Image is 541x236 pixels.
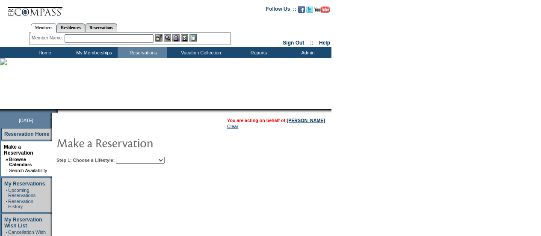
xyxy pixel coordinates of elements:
img: Subscribe to our YouTube Channel [314,6,330,13]
a: Become our fan on Facebook [298,9,305,14]
img: Reservations [181,34,188,42]
img: b_calculator.gif [189,34,197,42]
td: Vacation Collection [167,47,233,58]
img: Impersonate [172,34,180,42]
img: pgTtlMakeReservation.gif [56,134,228,151]
a: Browse Calendars [9,157,32,167]
a: Reservations [85,23,117,32]
img: b_edit.gif [155,34,163,42]
b: » [6,157,8,162]
a: Clear [227,124,238,129]
span: [DATE] [19,118,33,123]
td: Home [19,47,68,58]
a: Help [319,40,330,46]
a: Reservation History [8,199,33,209]
a: Follow us on Twitter [306,9,313,14]
a: Sign Out [283,40,304,46]
img: View [164,34,171,42]
div: Member Name: [32,34,65,42]
td: Reports [233,47,282,58]
img: promoShadowLeftCorner.gif [55,109,58,113]
a: My Reservations [4,181,45,187]
td: Reservations [118,47,167,58]
span: :: [310,40,313,46]
td: · [6,188,7,198]
a: Residences [56,23,85,32]
a: Reservation Home [4,131,49,137]
a: Members [31,23,57,33]
a: Upcoming Reservations [8,188,35,198]
b: Step 1: Choose a Lifestyle: [56,158,115,163]
td: · [6,168,8,173]
td: Follow Us :: [266,5,296,15]
td: My Memberships [68,47,118,58]
a: My Reservation Wish List [4,217,42,229]
td: · [6,199,7,209]
a: [PERSON_NAME] [287,118,325,123]
a: Make a Reservation [4,144,33,156]
td: Admin [282,47,331,58]
span: You are acting on behalf of: [227,118,325,123]
a: Search Availability [9,168,47,173]
img: Become our fan on Facebook [298,6,305,13]
a: Subscribe to our YouTube Channel [314,9,330,14]
img: blank.gif [58,109,59,113]
img: Follow us on Twitter [306,6,313,13]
